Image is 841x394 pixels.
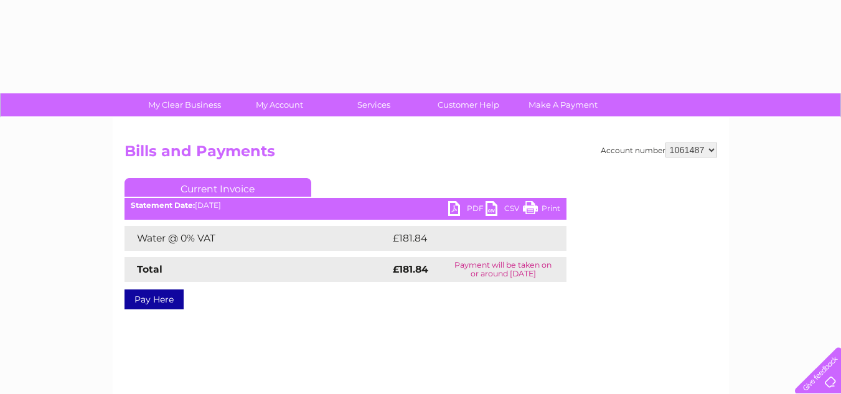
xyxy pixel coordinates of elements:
a: Current Invoice [125,178,311,197]
td: Water @ 0% VAT [125,226,390,251]
td: £181.84 [390,226,543,251]
a: Make A Payment [512,93,614,116]
strong: Total [137,263,162,275]
a: My Clear Business [133,93,236,116]
div: [DATE] [125,201,566,210]
a: CSV [486,201,523,219]
a: Print [523,201,560,219]
a: Customer Help [417,93,520,116]
a: PDF [448,201,486,219]
a: Services [322,93,425,116]
strong: £181.84 [393,263,428,275]
td: Payment will be taken on or around [DATE] [440,257,566,282]
b: Statement Date: [131,200,195,210]
h2: Bills and Payments [125,143,717,166]
a: My Account [228,93,331,116]
div: Account number [601,143,717,157]
a: Pay Here [125,289,184,309]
